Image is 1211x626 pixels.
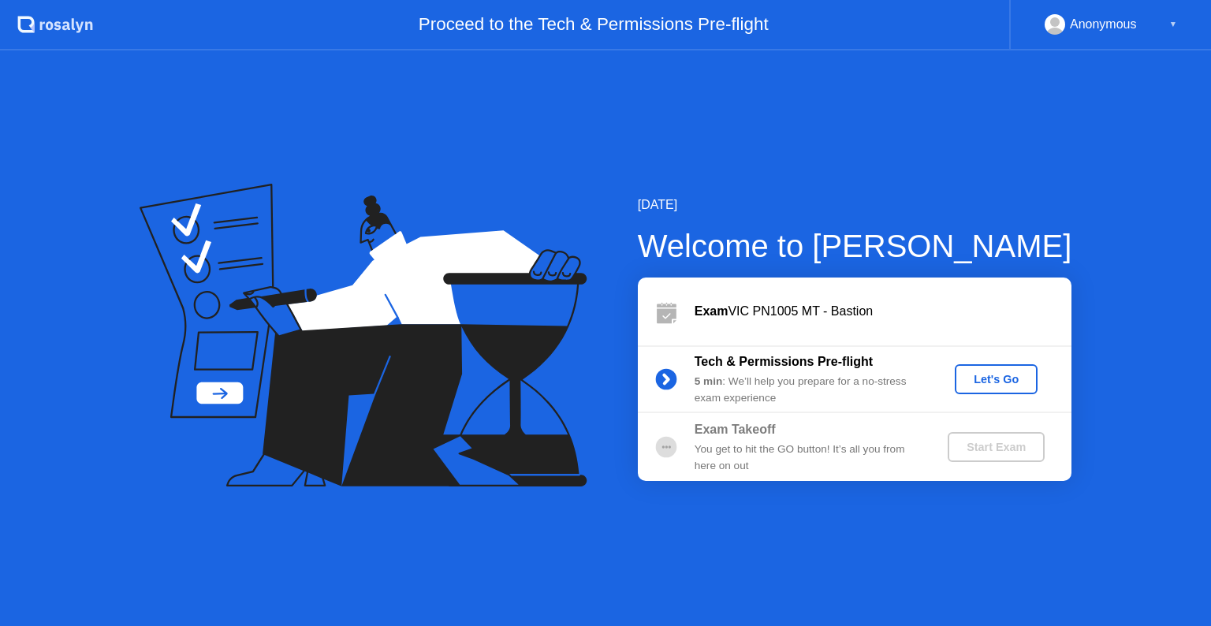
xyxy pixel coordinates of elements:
div: : We’ll help you prepare for a no-stress exam experience [695,374,922,406]
div: VIC PN1005 MT - Bastion [695,302,1071,321]
div: Start Exam [954,441,1038,453]
button: Start Exam [948,432,1045,462]
div: ▼ [1169,14,1177,35]
div: Anonymous [1070,14,1137,35]
b: Tech & Permissions Pre-flight [695,355,873,368]
b: Exam Takeoff [695,423,776,436]
b: Exam [695,304,728,318]
button: Let's Go [955,364,1038,394]
div: Let's Go [961,373,1031,386]
div: You get to hit the GO button! It’s all you from here on out [695,442,922,474]
b: 5 min [695,375,723,387]
div: Welcome to [PERSON_NAME] [638,222,1072,270]
div: [DATE] [638,196,1072,214]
